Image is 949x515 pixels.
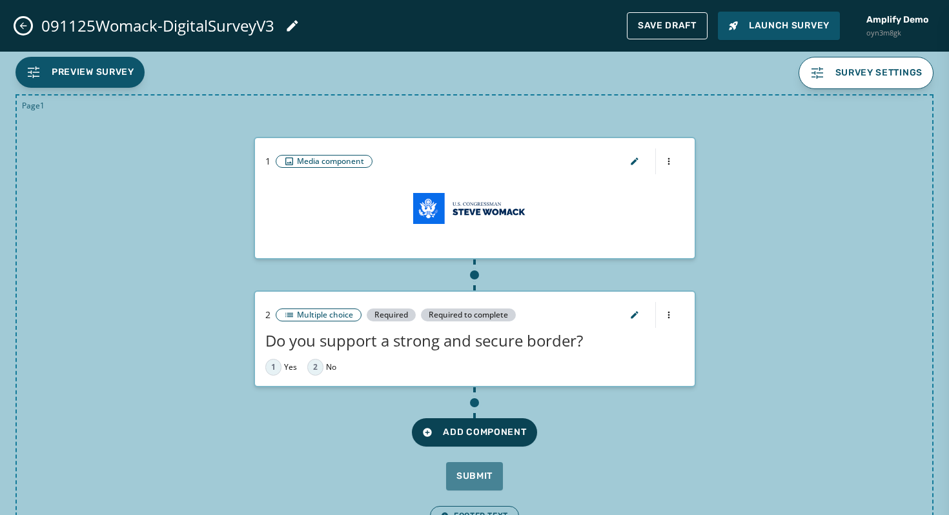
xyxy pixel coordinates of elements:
span: Preview Survey [52,66,134,79]
span: Multiple choice [297,310,353,320]
span: 091125Womack-DigitalSurveyV3 [41,16,274,35]
span: 1 [265,155,270,168]
button: Launch Survey [718,12,840,40]
span: 2 [265,308,270,321]
span: Media component [297,156,364,167]
button: Submit [446,462,503,490]
button: Preview Survey [15,57,145,88]
span: 2 [307,359,323,376]
button: Add Component [412,418,536,447]
span: oyn3m8gk [866,28,928,39]
span: Amplify Demo [866,14,928,26]
span: No [326,362,336,372]
div: Add component after component 2 [458,387,491,418]
button: Survey settings [799,57,934,89]
span: Add Component [422,426,526,439]
h1: Do you support a strong and secure border? [265,333,684,348]
span: Required to complete [421,308,516,321]
span: Page 1 [22,101,45,111]
img: Thumbnail [413,193,536,225]
span: 1 [265,359,281,376]
span: Yes [284,362,297,372]
span: Survey settings [835,68,923,78]
span: Required [367,308,416,321]
button: Save Draft [627,12,708,39]
body: Rich Text Area [10,10,421,25]
span: Submit [456,470,493,483]
span: Save Draft [638,21,697,31]
span: Launch Survey [728,19,830,32]
div: Add component after component 1 [458,259,491,290]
